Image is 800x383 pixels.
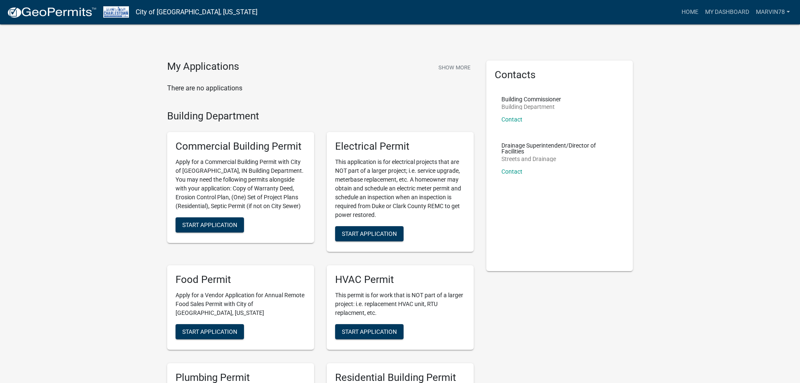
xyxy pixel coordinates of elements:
[176,291,306,317] p: Apply for a Vendor Application for Annual Remote Food Sales Permit with City of [GEOGRAPHIC_DATA]...
[167,110,474,122] h4: Building Department
[702,4,753,20] a: My Dashboard
[342,328,397,335] span: Start Application
[501,96,561,102] p: Building Commissioner
[435,61,474,74] button: Show More
[335,226,404,241] button: Start Application
[753,4,793,20] a: Marvin78
[176,274,306,286] h5: Food Permit
[501,143,618,154] p: Drainage Superintendent/Director of Facilities
[495,69,625,81] h5: Contacts
[335,140,465,153] h5: Electrical Permit
[103,6,129,18] img: City of Charlestown, Indiana
[176,158,306,211] p: Apply for a Commercial Building Permit with City of [GEOGRAPHIC_DATA], IN Building Department. Yo...
[335,274,465,286] h5: HVAC Permit
[167,61,239,73] h4: My Applications
[182,222,237,228] span: Start Application
[182,328,237,335] span: Start Application
[342,230,397,237] span: Start Application
[335,158,465,219] p: This application is for electrical projects that are NOT part of a larger project; i.e. service u...
[167,83,474,93] p: There are no applications
[176,324,244,339] button: Start Application
[678,4,702,20] a: Home
[501,168,522,175] a: Contact
[335,324,404,339] button: Start Application
[501,104,561,110] p: Building Department
[501,156,618,162] p: Streets and Drainage
[335,291,465,317] p: This permit is for work that is NOT part of a larger project: i.e. replacement HVAC unit, RTU rep...
[501,116,522,123] a: Contact
[136,5,257,19] a: City of [GEOGRAPHIC_DATA], [US_STATE]
[176,217,244,232] button: Start Application
[176,140,306,153] h5: Commercial Building Permit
